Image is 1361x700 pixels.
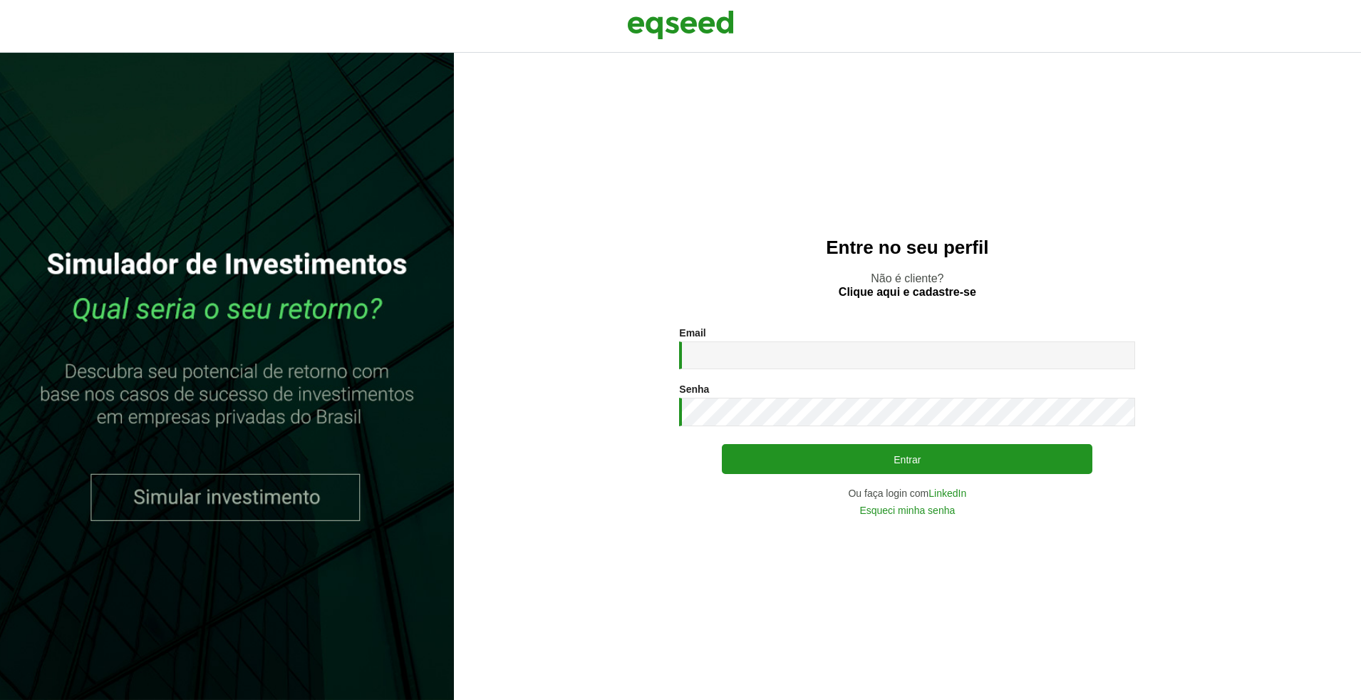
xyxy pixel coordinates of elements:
[722,444,1092,474] button: Entrar
[627,7,734,43] img: EqSeed Logo
[482,237,1332,258] h2: Entre no seu perfil
[482,272,1332,299] p: Não é cliente?
[928,488,966,498] a: LinkedIn
[679,488,1135,498] div: Ou faça login com
[679,384,709,394] label: Senha
[679,328,705,338] label: Email
[859,505,955,515] a: Esqueci minha senha
[839,287,976,298] a: Clique aqui e cadastre-se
